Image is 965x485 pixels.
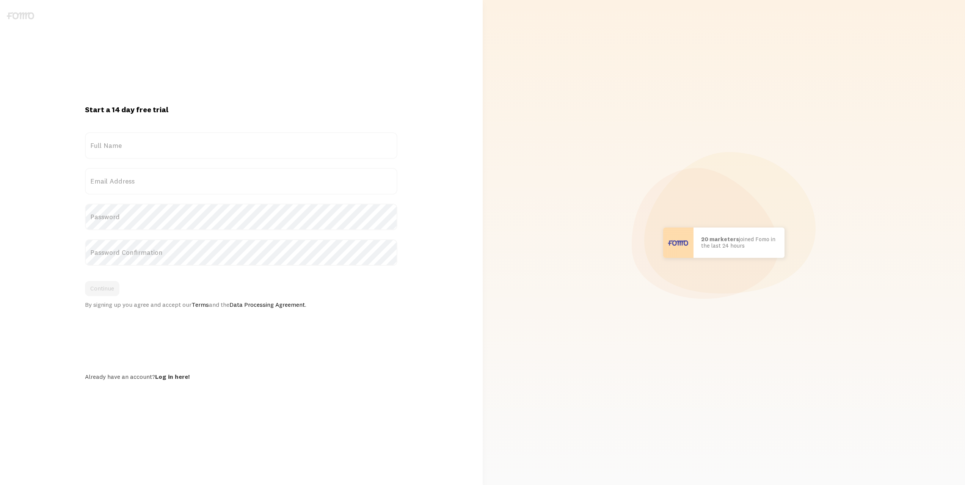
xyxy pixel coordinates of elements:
[191,301,209,308] a: Terms
[85,105,397,115] h1: Start a 14 day free trial
[701,235,739,243] b: 20 marketers
[85,168,397,195] label: Email Address
[85,132,397,159] label: Full Name
[155,373,190,380] a: Log in here!
[85,239,397,266] label: Password Confirmation
[85,373,397,380] div: Already have an account?
[85,204,397,230] label: Password
[7,12,34,19] img: fomo-logo-gray-b99e0e8ada9f9040e2984d0d95b3b12da0074ffd48d1e5cb62ac37fc77b0b268.svg
[229,301,305,308] a: Data Processing Agreement
[663,228,694,258] img: User avatar
[701,236,777,249] p: joined Fomo in the last 24 hours
[85,301,397,308] div: By signing up you agree and accept our and the .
